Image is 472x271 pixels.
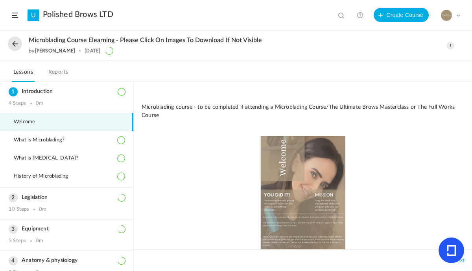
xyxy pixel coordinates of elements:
a: [PERSON_NAME] [35,48,76,54]
div: 10 Steps [9,206,29,213]
div: 5 Steps [9,238,26,244]
h3: Introduction [9,88,125,95]
img: 617fe505-c459-451e-be24-f11bddb9b696.PNG [441,10,452,21]
h3: Legislation [9,194,125,201]
button: Create Course [374,8,429,22]
div: 0m [39,206,46,213]
a: U [28,9,39,21]
div: 4 Steps [9,100,26,107]
span: Welcome [14,119,45,125]
img: screenshot-2025-08-20-at-16-01-56.jpeg [142,136,464,254]
span: What is Microblading? [14,137,74,143]
span: History of Microblading [14,173,78,180]
div: 0m [36,238,43,244]
div: [DATE] [85,48,100,54]
a: Reports [47,67,70,82]
div: by [29,48,75,54]
h3: Equipment [9,226,125,232]
span: What is [MEDICAL_DATA]? [14,155,88,161]
p: Microblading course - to be completed if attending a Microblading Course/The Ultimate Brows Maste... [142,103,464,120]
a: Polished Brows LTD [43,10,113,19]
a: Lessons [12,67,35,82]
h3: Anatomy & physiology [9,257,125,264]
span: Microblading Course Elearning - please click on images to download if not visible [29,37,262,44]
div: 0m [36,100,43,107]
